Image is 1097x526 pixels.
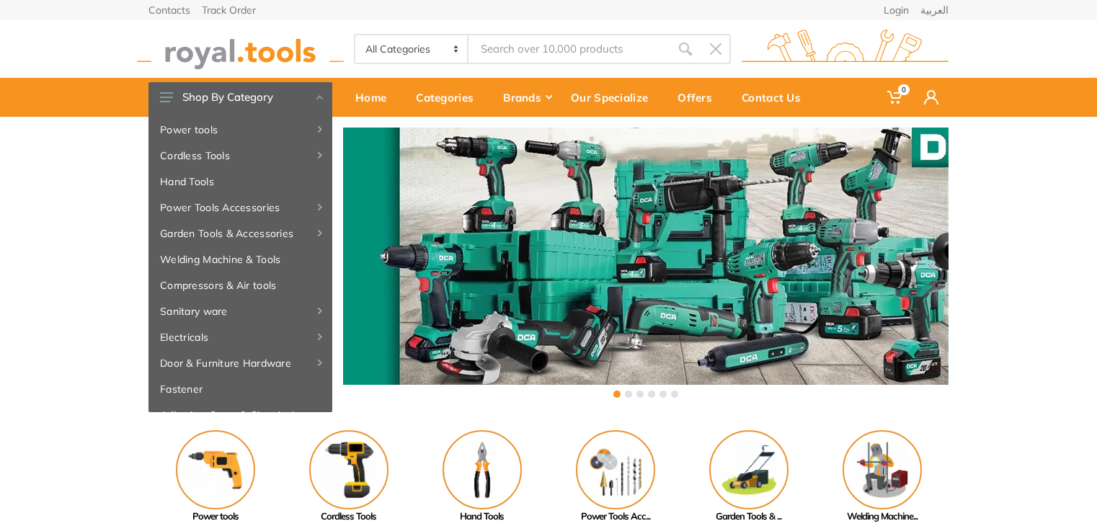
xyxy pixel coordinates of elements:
input: Site search [468,34,670,64]
a: Compressors & Air tools [148,272,332,298]
div: Power Tools Acc... [548,509,682,524]
a: Garden Tools & ... [682,430,815,524]
a: Hand Tools [148,169,332,195]
a: Welding Machine... [815,430,949,524]
div: Welding Machine... [815,509,949,524]
a: Welding Machine & Tools [148,246,332,272]
img: Royal - Hand Tools [443,430,522,509]
img: royal.tools Logo [742,30,949,69]
img: Royal - Power Tools Accessories [576,430,655,509]
a: Categories [406,78,493,117]
div: Contact Us [732,82,820,112]
div: Garden Tools & ... [682,509,815,524]
a: Contacts [148,5,190,15]
img: Royal - Garden Tools & Accessories [709,430,789,509]
a: Cordless Tools [282,430,415,524]
a: Cordless Tools [148,143,332,169]
a: Login [884,5,909,15]
a: Home [345,78,406,117]
img: Royal - Cordless Tools [309,430,388,509]
a: Sanitary ware [148,298,332,324]
a: Track Order [202,5,256,15]
a: Power Tools Acc... [548,430,682,524]
a: Electricals [148,324,332,350]
div: Offers [667,82,732,112]
a: Power Tools Accessories [148,195,332,220]
a: العربية [920,5,949,15]
div: Home [345,82,406,112]
div: Categories [406,82,493,112]
a: Power tools [148,117,332,143]
div: Our Specialize [561,82,667,112]
a: Fastener [148,376,332,402]
div: Hand Tools [415,509,548,524]
button: Shop By Category [148,82,332,112]
img: Royal - Welding Machine & Tools [843,430,922,509]
a: Hand Tools [415,430,548,524]
a: Offers [667,78,732,117]
a: Door & Furniture Hardware [148,350,332,376]
select: Category [355,35,468,63]
a: Adhesive, Spray & Chemical [148,402,332,428]
a: Contact Us [732,78,820,117]
a: 0 [877,78,914,117]
div: Power tools [148,509,282,524]
div: Brands [493,82,561,112]
a: Power tools [148,430,282,524]
div: Cordless Tools [282,509,415,524]
span: 0 [898,84,910,95]
a: Garden Tools & Accessories [148,220,332,246]
img: royal.tools Logo [137,30,344,69]
a: Our Specialize [561,78,667,117]
img: Royal - Power tools [176,430,255,509]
